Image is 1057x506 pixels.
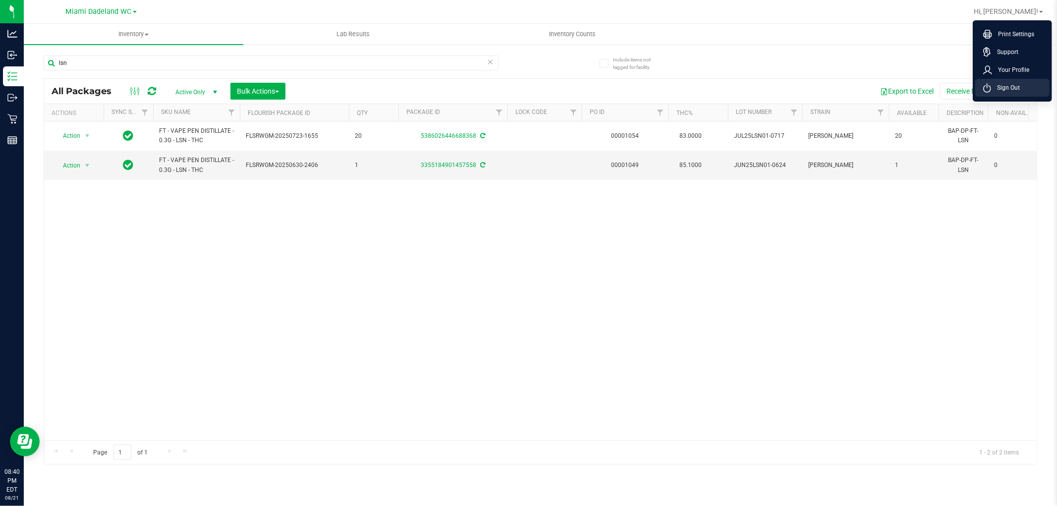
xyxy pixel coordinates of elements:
[613,56,663,71] span: Include items not tagged for facility
[992,29,1034,39] span: Print Settings
[355,131,392,141] span: 20
[808,131,883,141] span: [PERSON_NAME]
[515,109,547,115] a: Lock Code
[406,109,440,115] a: Package ID
[786,104,802,121] a: Filter
[734,161,796,170] span: JUN25LSN01-0624
[945,155,982,175] div: BAP-DP-FT-LSN
[113,445,131,460] input: 1
[243,24,463,45] a: Lab Results
[4,494,19,502] p: 08/21
[974,7,1038,15] span: Hi, [PERSON_NAME]!
[897,110,927,116] a: Available
[736,109,772,115] a: Lot Number
[159,156,234,174] span: FT - VAPE PEN DISTILLATE - 0.3G - LSN - THC
[991,47,1018,57] span: Support
[7,71,17,81] inline-svg: Inventory
[81,159,94,172] span: select
[85,445,156,460] span: Page of 1
[246,131,343,141] span: FLSRWGM-20250723-1655
[676,110,693,116] a: THC%
[674,158,707,172] span: 85.1000
[248,110,310,116] a: Flourish Package ID
[612,162,639,169] a: 00001049
[7,93,17,103] inline-svg: Outbound
[808,161,883,170] span: [PERSON_NAME]
[323,30,383,39] span: Lab Results
[992,65,1029,75] span: Your Profile
[895,161,933,170] span: 1
[421,162,476,169] a: 3355184901457558
[996,110,1040,116] a: Non-Available
[161,109,191,115] a: SKU Name
[355,161,392,170] span: 1
[946,110,984,116] a: Description
[159,126,234,145] span: FT - VAPE PEN DISTILLATE - 0.3G - LSN - THC
[873,104,889,121] a: Filter
[612,132,639,139] a: 00001054
[246,161,343,170] span: FLSRWGM-20250630-2406
[24,24,243,45] a: Inventory
[223,104,240,121] a: Filter
[983,47,1046,57] a: Support
[971,445,1027,459] span: 1 - 2 of 2 items
[7,135,17,145] inline-svg: Reports
[137,104,153,121] a: Filter
[674,129,707,143] span: 83.0000
[123,158,134,172] span: In Sync
[81,129,94,143] span: select
[945,125,982,146] div: BAP-DP-FT-LSN
[7,50,17,60] inline-svg: Inbound
[52,110,100,116] div: Actions
[111,109,150,115] a: Sync Status
[940,83,1022,100] button: Receive Non-Cannabis
[7,29,17,39] inline-svg: Analytics
[463,24,682,45] a: Inventory Counts
[590,109,605,115] a: PO ID
[54,159,81,172] span: Action
[479,132,485,139] span: Sync from Compliance System
[479,162,485,169] span: Sync from Compliance System
[734,131,796,141] span: JUL25LSN01-0717
[421,132,476,139] a: 5386026446688368
[7,114,17,124] inline-svg: Retail
[123,129,134,143] span: In Sync
[4,467,19,494] p: 08:40 PM EDT
[652,104,668,121] a: Filter
[994,131,1032,141] span: 0
[10,427,40,456] iframe: Resource center
[491,104,507,121] a: Filter
[230,83,285,100] button: Bulk Actions
[991,83,1020,93] span: Sign Out
[895,131,933,141] span: 20
[975,79,1050,97] li: Sign Out
[874,83,940,100] button: Export to Excel
[237,87,279,95] span: Bulk Actions
[54,129,81,143] span: Action
[487,56,494,68] span: Clear
[44,56,499,70] input: Search Package ID, Item Name, SKU, Lot or Part Number...
[565,104,582,121] a: Filter
[536,30,610,39] span: Inventory Counts
[810,109,831,115] a: Strain
[52,86,121,97] span: All Packages
[24,30,243,39] span: Inventory
[66,7,132,16] span: Miami Dadeland WC
[357,110,368,116] a: Qty
[994,161,1032,170] span: 0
